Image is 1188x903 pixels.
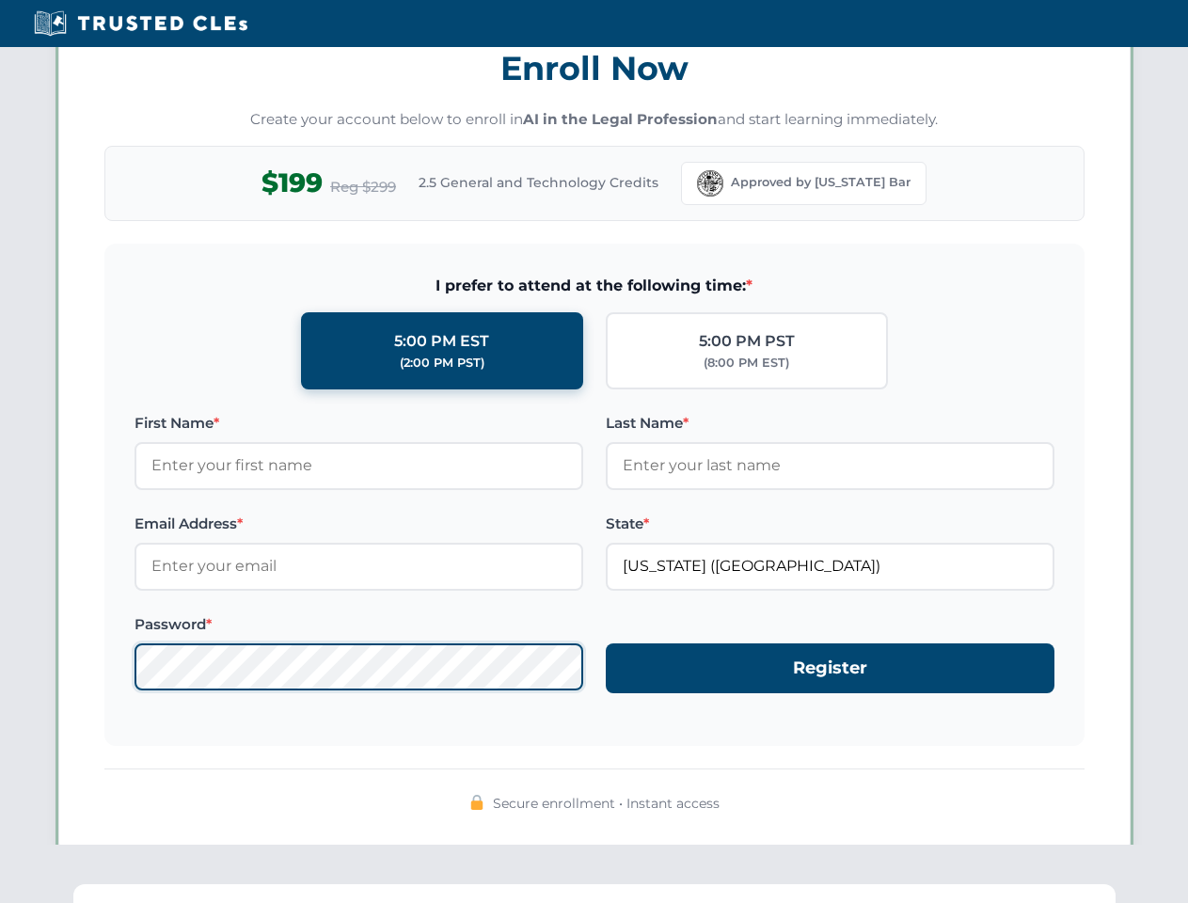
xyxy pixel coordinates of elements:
[704,354,789,372] div: (8:00 PM EST)
[394,329,489,354] div: 5:00 PM EST
[135,543,583,590] input: Enter your email
[330,176,396,198] span: Reg $299
[606,442,1054,489] input: Enter your last name
[400,354,484,372] div: (2:00 PM PST)
[135,513,583,535] label: Email Address
[699,329,795,354] div: 5:00 PM PST
[104,39,1085,98] h3: Enroll Now
[28,9,253,38] img: Trusted CLEs
[135,412,583,435] label: First Name
[606,543,1054,590] input: Florida (FL)
[697,170,723,197] img: Florida Bar
[419,172,658,193] span: 2.5 General and Technology Credits
[135,274,1054,298] span: I prefer to attend at the following time:
[606,643,1054,693] button: Register
[135,442,583,489] input: Enter your first name
[606,513,1054,535] label: State
[493,793,720,814] span: Secure enrollment • Instant access
[731,173,911,192] span: Approved by [US_STATE] Bar
[606,412,1054,435] label: Last Name
[469,795,484,810] img: 🔒
[261,162,323,204] span: $199
[135,613,583,636] label: Password
[104,109,1085,131] p: Create your account below to enroll in and start learning immediately.
[523,110,718,128] strong: AI in the Legal Profession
